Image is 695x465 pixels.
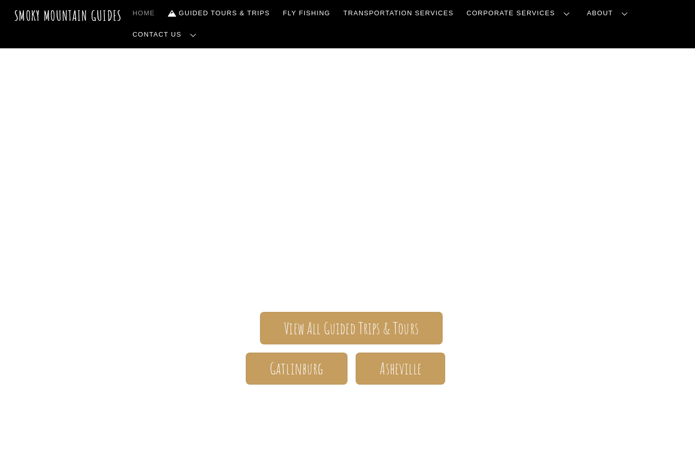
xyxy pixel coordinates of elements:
a: Asheville [356,353,445,385]
span: Gatlinburg [270,363,324,374]
a: Fly Fishing [279,3,334,24]
a: Guided Tours & Trips [164,3,274,24]
a: Corporate Services [462,3,578,24]
h1: Your adventure starts here. [52,401,643,425]
span: Smoky Mountain Guides [52,153,643,204]
a: Gatlinburg [246,353,347,385]
a: Smoky Mountain Guides [14,7,122,24]
span: View All Guided Trips & Tours [284,323,419,334]
a: Contact Us [129,24,205,45]
a: Home [129,3,159,24]
span: The ONLY one-stop, full Service Guide Company for the Gatlinburg and [GEOGRAPHIC_DATA] side of th... [52,204,643,282]
span: Asheville [380,363,421,374]
a: About [583,3,636,24]
a: Transportation Services [339,3,457,24]
a: View All Guided Trips & Tours [260,312,443,344]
